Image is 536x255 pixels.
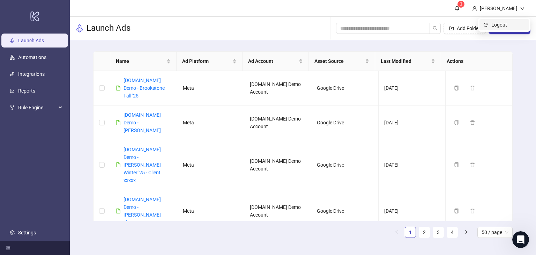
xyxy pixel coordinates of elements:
iframe: Intercom live chat [512,231,529,248]
button: Add Folder [444,23,486,34]
button: left [391,227,402,238]
span: Ad Account [248,57,297,65]
td: [DOMAIN_NAME] Demo Account [244,71,311,105]
td: Google Drive [311,190,378,232]
div: Documentation [14,113,117,120]
li: 1 [405,227,416,238]
span: Logout [491,21,525,29]
a: 4 [447,227,457,238]
a: Integrations [18,71,45,77]
span: copy [454,86,459,90]
a: [DOMAIN_NAME] Demo - [PERSON_NAME] [124,112,161,133]
span: Rule Engine [18,101,57,115]
a: [DOMAIN_NAME] Demo - [PERSON_NAME] - Winter '25 - Client xxxxx [124,147,163,183]
td: Google Drive [311,105,378,140]
a: Documentation [10,110,129,123]
span: file [116,86,121,90]
div: Page Size [477,227,513,238]
th: Ad Account [243,52,309,71]
td: [DOMAIN_NAME] Demo Account [244,140,311,190]
li: Next Page [461,227,472,238]
td: Meta [177,105,244,140]
a: Reports [18,88,35,94]
span: fork [10,105,15,110]
li: Previous Page [391,227,402,238]
span: Messages [93,208,117,213]
td: Google Drive [311,71,378,105]
span: search [433,26,438,31]
span: delete [470,209,475,213]
td: Google Drive [311,140,378,190]
th: Last Modified [375,52,441,71]
span: file [116,120,121,125]
span: user [472,6,477,11]
p: Hi [PERSON_NAME] 👋 [14,50,126,73]
th: Ad Platform [177,52,243,71]
span: folder-add [449,26,454,31]
span: Asset Source [314,57,364,65]
div: Report a Bug [14,148,117,156]
td: [DATE] [379,105,446,140]
span: 3 [460,2,462,7]
span: delete [470,162,475,167]
span: Ad Platform [182,57,231,65]
span: right [464,230,468,234]
span: delete [470,120,475,125]
td: [DATE] [379,140,446,190]
div: Create a ticket [14,136,125,143]
a: Launch Ads [18,38,44,43]
h3: Launch Ads [87,23,131,34]
a: Automations [18,54,46,60]
span: delete [470,86,475,90]
span: bell [455,6,460,10]
li: 2 [419,227,430,238]
span: down [520,6,525,11]
button: Messages [70,191,140,219]
div: Request a feature [14,100,117,107]
span: logout [484,23,489,27]
div: Report a Bug [10,146,129,159]
span: Name [116,57,165,65]
button: right [461,227,472,238]
span: file [116,162,121,167]
span: copy [454,120,459,125]
span: Last Modified [381,57,430,65]
li: 4 [447,227,458,238]
span: rocket [75,24,84,32]
td: [DOMAIN_NAME] Demo Account [244,190,311,232]
a: [DOMAIN_NAME] Demo - Brookstone Fall '25 [124,78,165,99]
span: file [116,209,121,213]
span: menu-fold [6,246,10,250]
a: 1 [405,227,416,238]
a: 3 [433,227,444,238]
a: Settings [18,230,36,235]
td: [DATE] [379,190,446,232]
span: Add Folder [457,25,480,31]
span: copy [454,162,459,167]
td: [DOMAIN_NAME] Demo Account [244,105,311,140]
span: Home [27,208,43,213]
span: left [394,230,399,234]
td: Meta [177,190,244,232]
a: 2 [419,227,430,238]
td: Meta [177,140,244,190]
li: 3 [433,227,444,238]
a: Request a feature [10,97,129,110]
th: Actions [441,52,507,71]
span: 50 / page [482,227,508,238]
td: [DATE] [379,71,446,105]
p: How can we help? [14,73,126,85]
th: Name [110,52,177,71]
td: Meta [177,71,244,105]
th: Asset Source [309,52,375,71]
span: copy [454,209,459,213]
a: [DOMAIN_NAME] Demo - [PERSON_NAME] sheet [124,197,161,225]
div: [PERSON_NAME] [477,5,520,12]
sup: 3 [457,1,464,8]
